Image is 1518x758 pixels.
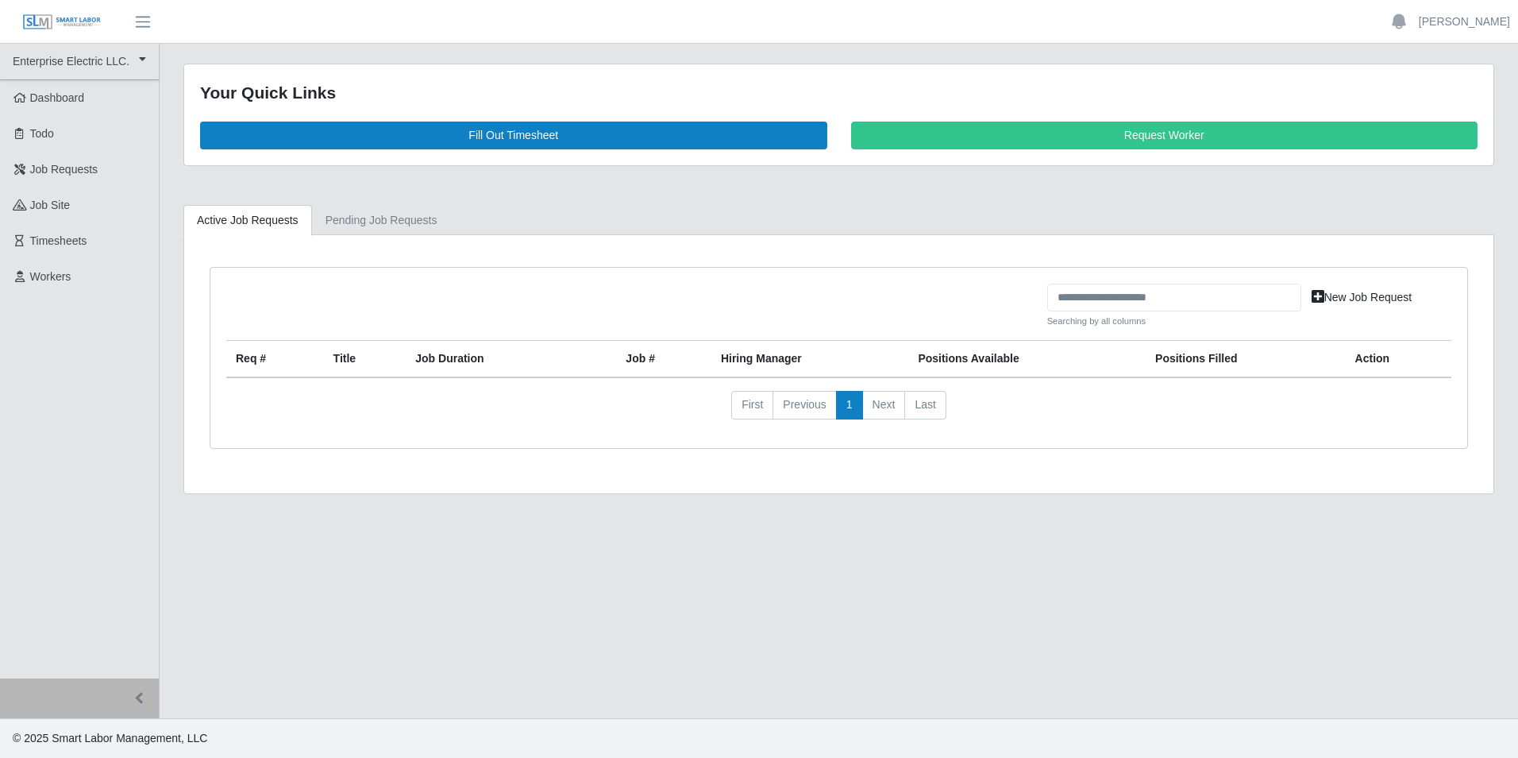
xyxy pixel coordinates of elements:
a: 1 [836,391,863,420]
span: Todo [30,127,54,140]
div: Your Quick Links [200,80,1478,106]
a: [PERSON_NAME] [1419,14,1510,30]
a: Active Job Requests [183,205,312,236]
th: Title [324,341,406,378]
th: Action [1346,341,1451,378]
small: Searching by all columns [1047,315,1301,328]
th: Req # [226,341,324,378]
a: New Job Request [1301,284,1423,311]
th: Hiring Manager [711,341,908,378]
span: © 2025 Smart Labor Management, LLC [13,732,207,744]
span: Job Requests [30,163,98,176]
th: Positions Filled [1146,341,1346,378]
span: job site [30,199,71,211]
a: Request Worker [851,122,1478,149]
th: Job # [616,341,711,378]
a: Fill Out Timesheet [200,122,827,149]
th: Job Duration [406,341,579,378]
span: Workers [30,270,71,283]
th: Positions Available [908,341,1146,378]
span: Dashboard [30,91,85,104]
nav: pagination [226,391,1451,432]
a: Pending Job Requests [312,205,451,236]
img: SLM Logo [22,14,102,31]
span: Timesheets [30,234,87,247]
